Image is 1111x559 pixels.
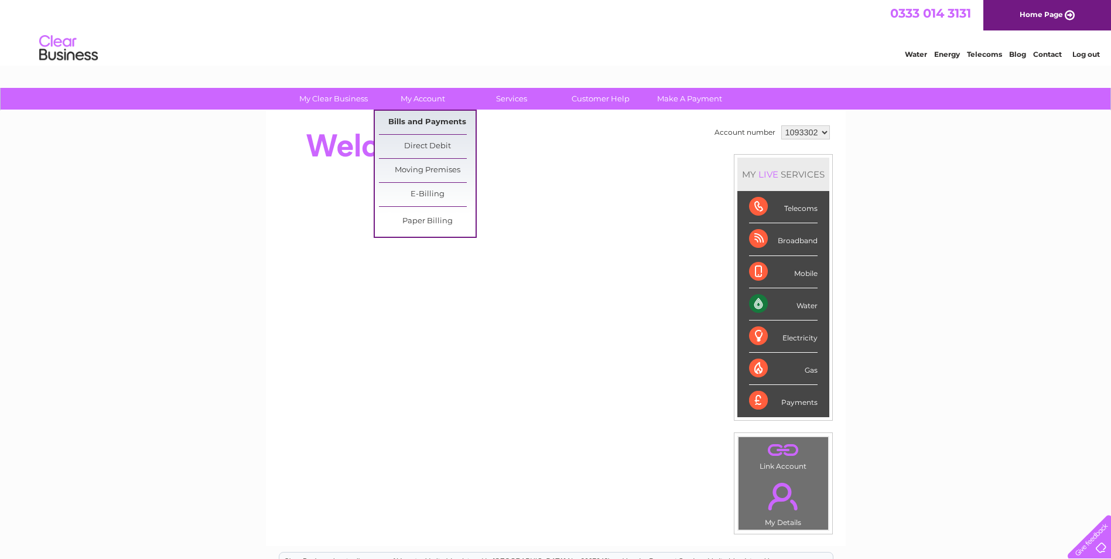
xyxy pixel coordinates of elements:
[756,169,781,180] div: LIVE
[712,122,778,142] td: Account number
[39,30,98,66] img: logo.png
[749,191,818,223] div: Telecoms
[1072,50,1100,59] a: Log out
[379,210,476,233] a: Paper Billing
[749,353,818,385] div: Gas
[552,88,649,110] a: Customer Help
[749,223,818,255] div: Broadband
[934,50,960,59] a: Energy
[749,288,818,321] div: Water
[738,437,829,473] td: Link Account
[379,111,476,134] a: Bills and Payments
[890,6,971,21] a: 0333 014 3131
[967,50,1002,59] a: Telecoms
[741,476,825,517] a: .
[1009,50,1026,59] a: Blog
[641,88,738,110] a: Make A Payment
[379,159,476,182] a: Moving Premises
[749,256,818,288] div: Mobile
[379,135,476,158] a: Direct Debit
[463,88,560,110] a: Services
[279,6,833,57] div: Clear Business is a trading name of Verastar Limited (registered in [GEOGRAPHIC_DATA] No. 3667643...
[737,158,829,191] div: MY SERVICES
[1033,50,1062,59] a: Contact
[374,88,471,110] a: My Account
[741,440,825,461] a: .
[285,88,382,110] a: My Clear Business
[379,183,476,206] a: E-Billing
[738,473,829,530] td: My Details
[905,50,927,59] a: Water
[749,321,818,353] div: Electricity
[749,385,818,417] div: Payments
